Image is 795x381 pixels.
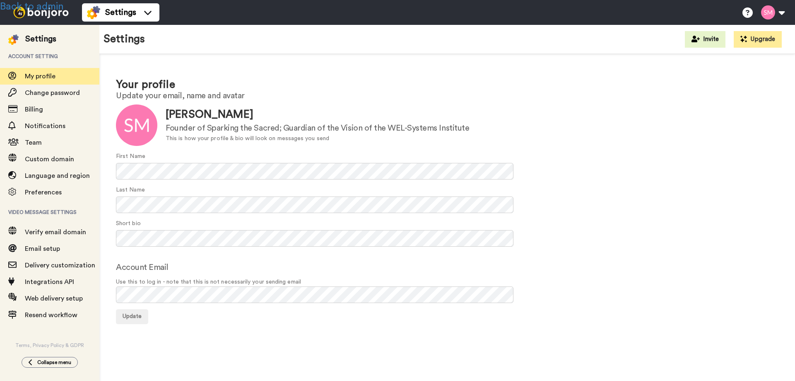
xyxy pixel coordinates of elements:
[116,79,778,91] h1: Your profile
[25,33,56,45] div: Settings
[25,279,74,285] span: Integrations API
[166,134,469,143] div: This is how your profile & bio will look on messages you send
[105,7,136,18] span: Settings
[25,262,95,269] span: Delivery customization
[116,219,141,228] label: Short bio
[166,122,469,134] div: Founder of Sparking the Sacred; Guardian of the Vision of the WEL-Systems Institute
[25,295,83,302] span: Web delivery setup
[25,139,42,146] span: Team
[116,278,778,286] span: Use this to log in - note that this is not necessarily your sending email
[25,172,90,179] span: Language and region
[25,229,86,235] span: Verify email domain
[25,106,43,113] span: Billing
[25,189,62,196] span: Preferences
[123,313,142,319] span: Update
[25,156,74,163] span: Custom domain
[166,107,469,122] div: [PERSON_NAME]
[104,33,145,45] h1: Settings
[116,309,148,324] button: Update
[116,152,145,161] label: First Name
[116,186,145,194] label: Last Name
[685,31,725,48] button: Invite
[25,312,77,318] span: Resend workflow
[116,261,169,274] label: Account Email
[25,73,55,80] span: My profile
[734,31,782,48] button: Upgrade
[25,123,65,129] span: Notifications
[25,245,60,252] span: Email setup
[8,34,19,45] img: settings-colored.svg
[22,357,78,368] button: Collapse menu
[37,359,71,366] span: Collapse menu
[87,6,100,19] img: settings-colored.svg
[25,90,80,96] span: Change password
[116,91,778,100] h2: Update your email, name and avatar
